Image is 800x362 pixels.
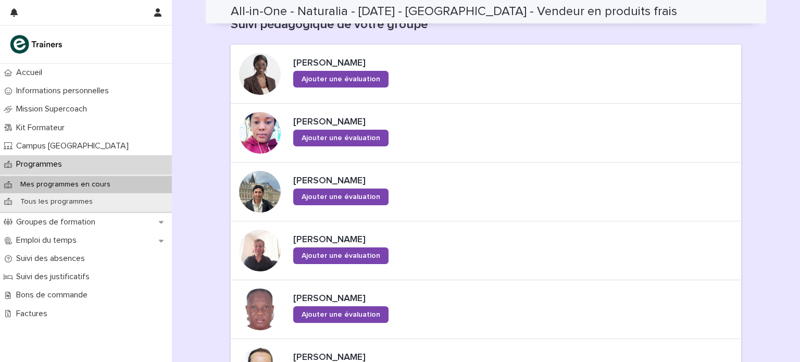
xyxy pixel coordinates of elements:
[12,197,101,206] p: Tous les programmes
[12,290,96,300] p: Bons de commande
[302,193,380,201] span: Ajouter une évaluation
[293,130,389,146] a: Ajouter une évaluation
[12,123,73,133] p: Kit Formateur
[12,141,137,151] p: Campus [GEOGRAPHIC_DATA]
[293,189,389,205] a: Ajouter une évaluation
[293,58,461,69] p: [PERSON_NAME]
[231,4,677,19] h2: All-in-One - Naturalia - [DATE] - [GEOGRAPHIC_DATA] - Vendeur en produits frais
[12,254,93,264] p: Suivi des absences
[231,280,741,339] a: [PERSON_NAME]Ajouter une évaluation
[12,86,117,96] p: Informations personnelles
[231,45,741,104] a: [PERSON_NAME]Ajouter une évaluation
[12,68,51,78] p: Accueil
[231,163,741,221] a: [PERSON_NAME]Ajouter une évaluation
[12,217,104,227] p: Groupes de formation
[12,235,85,245] p: Emploi du temps
[293,234,461,246] p: [PERSON_NAME]
[8,34,66,55] img: K0CqGN7SDeD6s4JG8KQk
[293,71,389,88] a: Ajouter une évaluation
[231,17,741,32] h1: Suivi pédagogique de votre groupe
[12,104,95,114] p: Mission Supercoach
[293,117,461,128] p: [PERSON_NAME]
[302,311,380,318] span: Ajouter une évaluation
[231,221,741,280] a: [PERSON_NAME]Ajouter une évaluation
[12,272,98,282] p: Suivi des justificatifs
[302,76,380,83] span: Ajouter une évaluation
[293,247,389,264] a: Ajouter une évaluation
[231,104,741,163] a: [PERSON_NAME]Ajouter une évaluation
[293,176,461,187] p: [PERSON_NAME]
[12,309,56,319] p: Factures
[293,306,389,323] a: Ajouter une évaluation
[302,252,380,259] span: Ajouter une évaluation
[293,293,461,305] p: [PERSON_NAME]
[12,159,70,169] p: Programmes
[302,134,380,142] span: Ajouter une évaluation
[12,180,119,189] p: Mes programmes en cours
